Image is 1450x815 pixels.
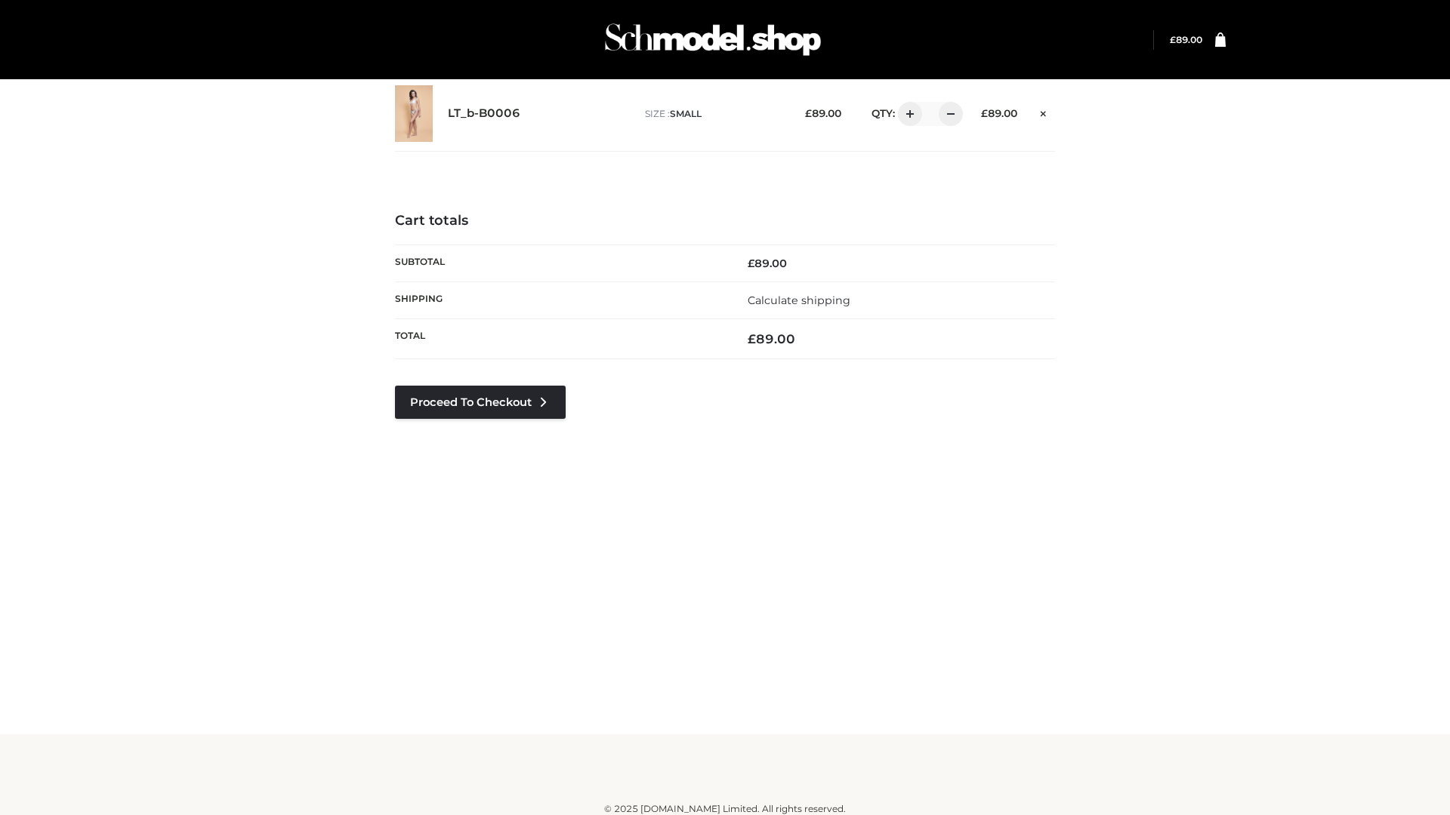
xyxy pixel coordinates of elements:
span: £ [748,331,756,346]
a: Calculate shipping [748,294,850,307]
bdi: 89.00 [748,257,787,270]
th: Total [395,319,725,359]
bdi: 89.00 [748,331,795,346]
p: size : [645,107,782,121]
a: Proceed to Checkout [395,386,566,419]
a: Remove this item [1032,102,1055,121]
bdi: 89.00 [1170,34,1202,45]
span: £ [981,107,988,119]
bdi: 89.00 [805,107,841,119]
th: Subtotal [395,244,725,281]
a: £89.00 [1170,34,1202,45]
bdi: 89.00 [981,107,1017,119]
span: £ [805,107,812,119]
a: LT_b-B0006 [448,106,520,121]
span: £ [748,257,754,270]
div: QTY: [856,102,958,126]
span: £ [1170,34,1176,45]
img: Schmodel Admin 964 [600,10,826,69]
th: Shipping [395,281,725,318]
h4: Cart totals [395,213,1055,229]
span: SMALL [670,108,702,119]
